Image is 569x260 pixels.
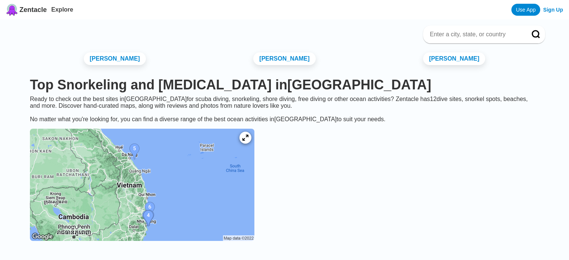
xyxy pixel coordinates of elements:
a: Sign Up [543,7,563,13]
span: Zentacle [19,6,47,14]
a: [PERSON_NAME] [253,52,315,65]
img: Zentacle logo [6,4,18,16]
a: Vietnam dive site map [24,123,260,248]
a: Explore [51,6,73,13]
a: [PERSON_NAME] [423,52,485,65]
img: Vietnam dive site map [30,129,254,241]
a: [PERSON_NAME] [84,52,146,65]
h1: Top Snorkeling and [MEDICAL_DATA] in [GEOGRAPHIC_DATA] [30,77,539,93]
input: Enter a city, state, or country [429,31,521,38]
a: Use App [511,4,540,16]
a: Zentacle logoZentacle [6,4,47,16]
div: Ready to check out the best sites in [GEOGRAPHIC_DATA] for scuba diving, snorkeling, shore diving... [24,96,545,123]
